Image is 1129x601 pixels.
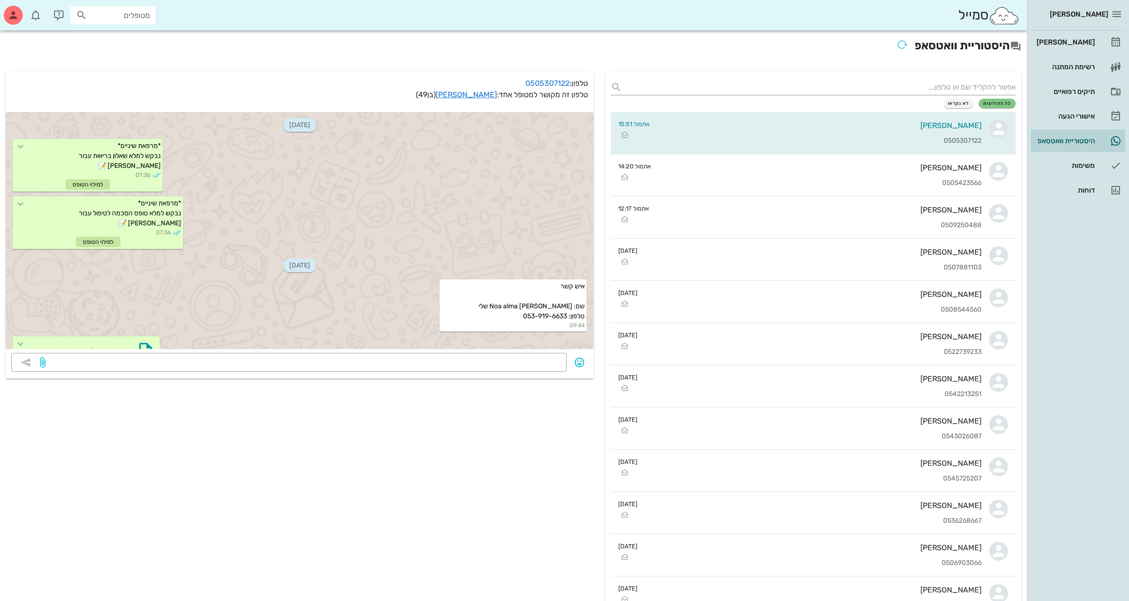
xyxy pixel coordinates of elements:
[618,162,651,171] small: אתמול 14:20
[1031,105,1125,128] a: אישורי הגעה
[618,246,637,255] small: [DATE]
[645,501,982,510] div: [PERSON_NAME]
[65,179,110,190] div: למילוי הטופס
[1031,31,1125,54] a: [PERSON_NAME]
[645,374,982,383] div: [PERSON_NAME]
[1031,80,1125,103] a: תיקים רפואיים
[1035,162,1095,169] div: משימות
[618,288,637,297] small: [DATE]
[626,80,1016,95] input: אפשר להקליד שם או טלפון...
[645,475,982,483] div: 0545725207
[645,416,982,425] div: [PERSON_NAME]
[645,433,982,441] div: 0543026087
[1031,55,1125,78] a: רשימת המתנה
[657,205,982,214] div: [PERSON_NAME]
[76,237,120,247] div: למילוי הטופס
[983,101,1011,106] span: כל ההודעות
[1035,112,1095,120] div: אישורי הגעה
[645,543,982,552] div: [PERSON_NAME]
[989,6,1019,25] img: SmileCloud logo
[618,415,637,424] small: [DATE]
[944,99,973,108] button: לא נקראו
[645,332,982,341] div: [PERSON_NAME]
[525,79,569,88] a: 0505307122
[441,321,585,330] small: 09:44
[1031,154,1125,177] a: משימות
[618,373,637,382] small: [DATE]
[645,264,982,272] div: 0507881103
[645,248,982,257] div: [PERSON_NAME]
[6,36,1021,57] h2: היסטוריית וואטסאפ
[156,228,171,237] span: 07:36
[618,457,637,466] small: [DATE]
[618,499,637,509] small: [DATE]
[645,459,982,468] div: [PERSON_NAME]
[948,101,969,106] span: לא נקראו
[11,78,588,89] p: טלפון:
[618,542,637,551] small: [DATE]
[11,89,588,101] p: טלפון זה מקושר למטופל אחד:
[1031,179,1125,202] a: דוחות
[284,259,316,272] span: [DATE]
[1035,186,1095,194] div: דוחות
[1035,137,1095,145] div: היסטוריית וואטסאפ
[28,8,34,13] span: תג
[618,204,649,213] small: אתמול 12:17
[657,121,982,130] div: [PERSON_NAME]
[136,171,150,179] span: 07:36
[659,179,982,187] div: 0505423566
[418,90,427,99] span: 49
[1035,88,1095,95] div: תיקים רפואיים
[979,99,1016,108] button: כל ההודעות
[1035,63,1095,71] div: רשימת המתנה
[618,584,637,593] small: [DATE]
[88,347,133,355] div: אישור חופשת מחלה
[1050,10,1108,18] span: [PERSON_NAME]
[1035,38,1095,46] div: [PERSON_NAME]
[416,90,436,99] span: (בן )
[284,118,316,132] span: [DATE]
[77,199,181,227] span: *מרפאת שיניים* נבקש למלא טופס הסכמה לטיפול עבור [PERSON_NAME] 📝
[77,142,161,170] span: *מרפאת שיניים* נבקש למלא שאלון בריאות עבור [PERSON_NAME] 📝
[618,331,637,340] small: [DATE]
[657,222,982,230] div: 0509250488
[645,517,982,525] div: 0536268667
[645,290,982,299] div: [PERSON_NAME]
[958,5,1019,26] div: סמייל
[645,559,982,567] div: 0506903066
[659,163,982,172] div: [PERSON_NAME]
[436,90,497,99] a: [PERSON_NAME]
[657,137,982,145] div: 0505307122
[645,585,982,594] div: [PERSON_NAME]
[1031,129,1125,152] a: היסטוריית וואטסאפ
[645,348,982,356] div: 0522739233
[645,390,982,398] div: 0542213251
[618,120,650,129] small: אתמול 15:51
[645,306,982,314] div: 0508544560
